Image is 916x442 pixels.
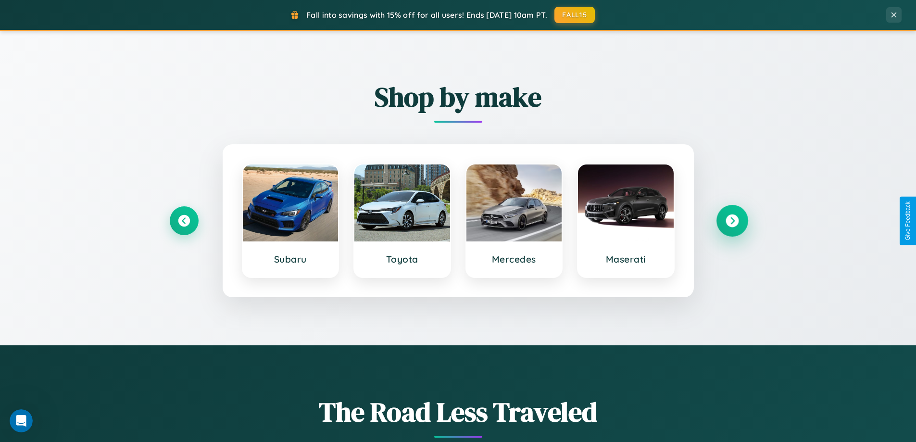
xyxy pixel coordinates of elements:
h3: Mercedes [476,253,552,265]
h2: Shop by make [170,78,747,115]
h3: Toyota [364,253,440,265]
div: Give Feedback [904,202,911,240]
iframe: Intercom live chat [10,409,33,432]
h3: Subaru [252,253,329,265]
h3: Maserati [588,253,664,265]
h1: The Road Less Traveled [170,393,747,430]
span: Fall into savings with 15% off for all users! Ends [DATE] 10am PT. [306,10,547,20]
button: FALL15 [554,7,595,23]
